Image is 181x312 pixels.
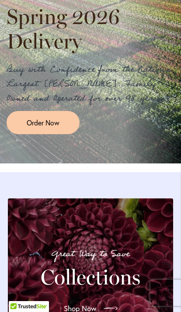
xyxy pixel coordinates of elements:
p: Buy with Confidence from the Nation's Largest [PERSON_NAME]. Family Owned and Operated for over 9... [7,62,174,106]
p: Great Way to Save [15,247,166,261]
span: Order Now [27,118,59,128]
a: Order Now [7,111,80,134]
h2: Collections [15,265,166,289]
